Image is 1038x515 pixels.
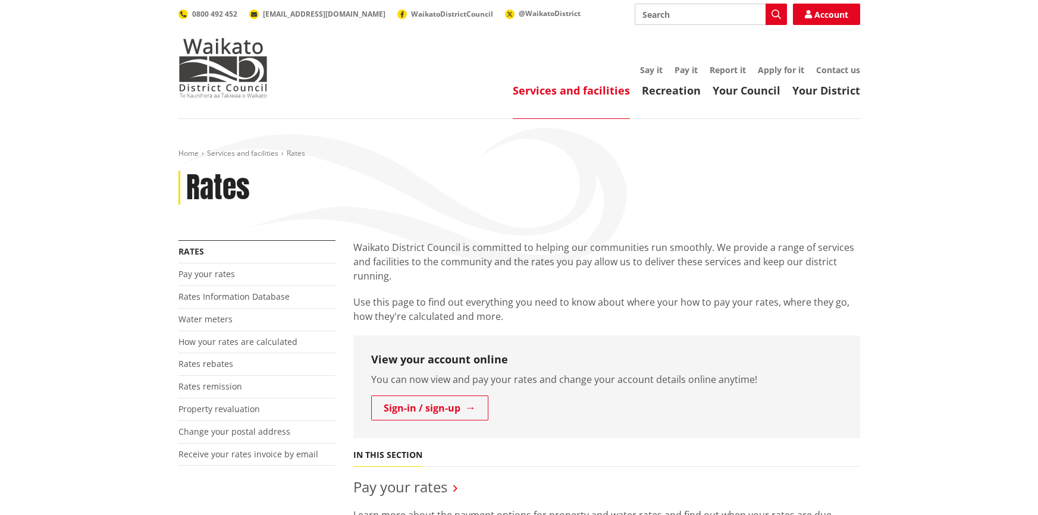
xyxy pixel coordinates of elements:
[186,171,250,205] h1: Rates
[635,4,787,25] input: Search input
[713,83,780,98] a: Your Council
[178,313,233,325] a: Water meters
[249,9,385,19] a: [EMAIL_ADDRESS][DOMAIN_NAME]
[758,64,804,76] a: Apply for it
[371,372,842,387] p: You can now view and pay your rates and change your account details online anytime!
[640,64,663,76] a: Say it
[675,64,698,76] a: Pay it
[178,426,290,437] a: Change your postal address
[287,148,305,158] span: Rates
[178,291,290,302] a: Rates Information Database
[178,9,237,19] a: 0800 492 452
[178,246,204,257] a: Rates
[513,83,630,98] a: Services and facilities
[178,268,235,280] a: Pay your rates
[519,8,581,18] span: @WaikatoDistrict
[710,64,746,76] a: Report it
[178,38,268,98] img: Waikato District Council - Te Kaunihera aa Takiwaa o Waikato
[178,381,242,392] a: Rates remission
[178,149,860,159] nav: breadcrumb
[792,83,860,98] a: Your District
[371,395,488,420] a: Sign-in / sign-up
[263,9,385,19] span: [EMAIL_ADDRESS][DOMAIN_NAME]
[207,148,278,158] a: Services and facilities
[178,403,260,414] a: Property revaluation
[353,240,860,283] p: Waikato District Council is committed to helping our communities run smoothly. We provide a range...
[505,8,581,18] a: @WaikatoDistrict
[793,4,860,25] a: Account
[397,9,493,19] a: WaikatoDistrictCouncil
[178,448,318,460] a: Receive your rates invoice by email
[371,353,842,366] h3: View your account online
[411,9,493,19] span: WaikatoDistrictCouncil
[353,450,422,460] h5: In this section
[816,64,860,76] a: Contact us
[192,9,237,19] span: 0800 492 452
[353,477,447,497] a: Pay your rates
[178,336,297,347] a: How your rates are calculated
[353,295,860,324] p: Use this page to find out everything you need to know about where your how to pay your rates, whe...
[642,83,701,98] a: Recreation
[178,358,233,369] a: Rates rebates
[178,148,199,158] a: Home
